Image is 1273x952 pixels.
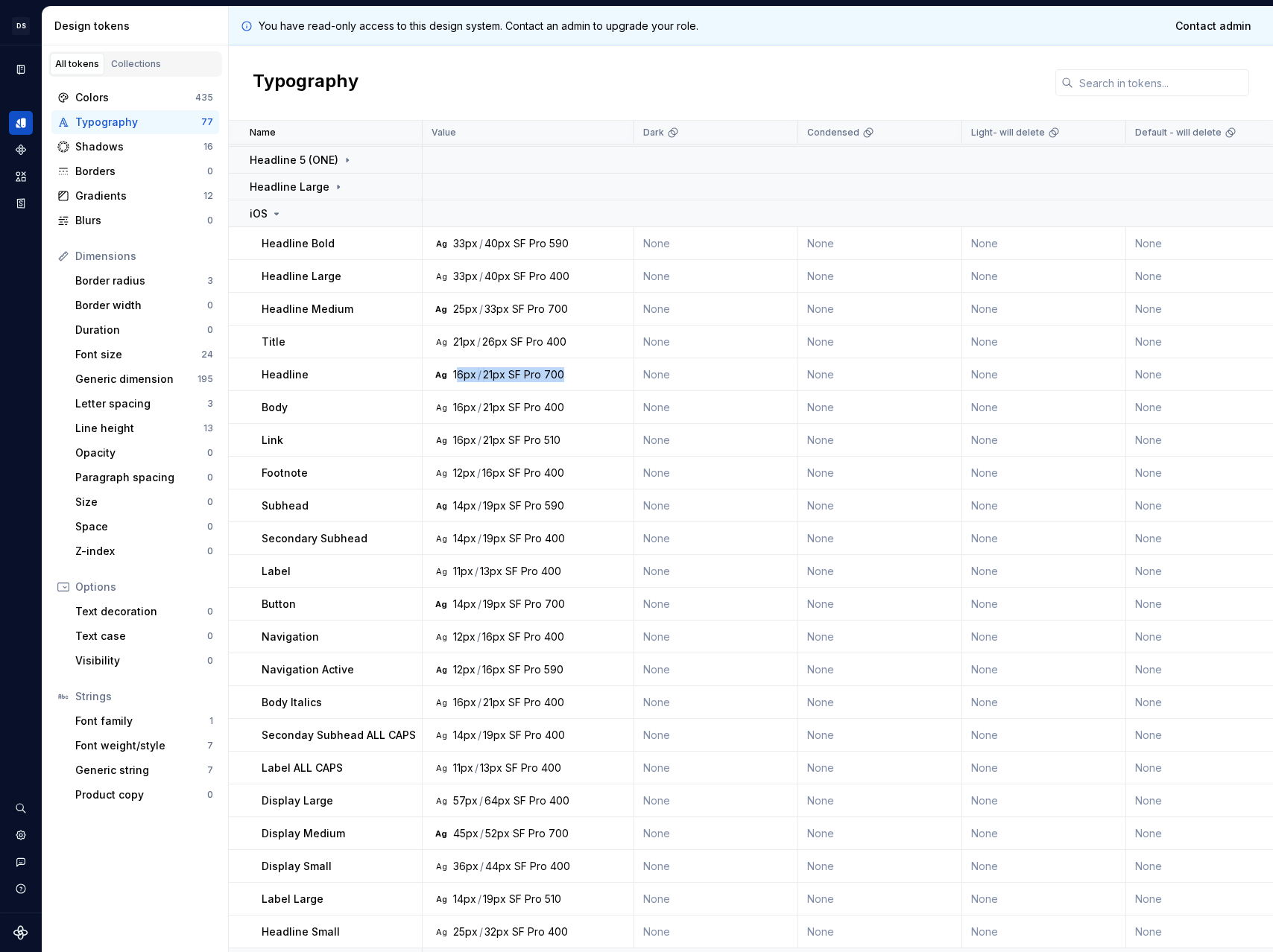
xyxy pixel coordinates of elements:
div: 0 [207,630,213,642]
div: Shadows [75,139,203,154]
td: None [798,653,962,686]
div: Font size [75,347,201,362]
td: None [798,719,962,752]
td: None [634,424,798,457]
div: SF Pro [512,302,545,317]
a: Product copy0 [69,783,219,807]
div: 40px [484,236,511,251]
a: Paragraph spacing0 [69,466,219,489]
h2: Typography [253,69,358,96]
td: None [798,457,962,489]
div: 0 [207,655,213,667]
div: 400 [544,466,564,480]
div: / [479,269,483,284]
p: Link [262,433,283,448]
div: 3 [207,398,213,410]
div: / [477,662,481,677]
div: 0 [207,324,213,336]
div: Font weight/style [75,738,207,753]
a: Border width0 [69,293,219,317]
div: / [477,629,481,644]
div: Ag [435,729,447,741]
div: 0 [207,521,213,533]
button: DS [3,10,39,42]
div: 16px [453,400,476,415]
div: Design tokens [54,19,222,34]
div: Components [9,138,33,162]
div: Documentation [9,57,33,81]
a: Visibility0 [69,649,219,673]
div: Contact support [9,850,33,874]
div: Ag [435,926,447,938]
td: None [798,588,962,621]
div: Border radius [75,273,207,288]
div: 16 [203,141,213,153]
div: / [478,433,481,448]
div: 0 [207,165,213,177]
div: 19px [483,728,506,743]
td: None [798,686,962,719]
div: 11px [453,564,473,579]
div: Collections [111,58,161,70]
div: SF Pro [508,662,541,677]
p: Subhead [262,498,309,513]
div: Typography [75,115,201,130]
a: Shadows16 [51,135,219,159]
div: Ag [435,696,447,708]
p: Headline Large [250,180,329,194]
td: None [634,457,798,489]
a: Design tokens [9,111,33,135]
div: 16px [482,466,505,480]
div: Text case [75,629,207,644]
div: SF Pro [514,236,546,251]
div: 0 [207,496,213,508]
td: None [634,489,798,522]
td: None [634,588,798,621]
p: Button [262,597,296,612]
div: SF Pro [509,728,542,743]
a: Supernova Logo [13,925,28,940]
td: None [798,752,962,784]
td: None [962,686,1126,719]
p: Dark [643,127,664,139]
div: Gradients [75,188,203,203]
td: None [634,752,798,784]
div: 0 [207,299,213,311]
div: Ag [435,762,447,774]
div: 33px [453,236,478,251]
div: / [478,400,481,415]
p: Headline [262,367,309,382]
div: SF Pro [514,269,546,284]
div: Ag [435,336,447,348]
div: 19px [483,531,506,546]
div: 21px [483,695,505,710]
a: Colors435 [51,86,219,110]
td: None [962,358,1126,391]
a: Storybook stories [9,191,33,215]
td: None [798,522,962,555]
div: / [478,367,481,382]
div: Generic string [75,763,207,778]
a: Opacity0 [69,441,219,465]
a: Settings [9,823,33,847]
div: / [475,564,478,579]
button: Search ⌘K [9,796,33,820]
div: 400 [544,695,564,710]
td: None [798,260,962,293]
div: / [479,236,483,251]
div: Ag [435,402,447,413]
td: None [634,653,798,686]
div: 0 [207,215,213,226]
div: Ag [435,500,447,512]
td: None [634,260,798,293]
td: None [962,621,1126,653]
td: None [634,621,798,653]
p: You have read-only access to this design system. Contact an admin to upgrade your role. [259,19,698,34]
p: Name [250,127,276,139]
a: Z-index0 [69,539,219,563]
p: Headline Medium [262,302,353,317]
td: None [634,227,798,260]
td: None [798,326,962,358]
p: Default - will delete [1135,127,1222,139]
